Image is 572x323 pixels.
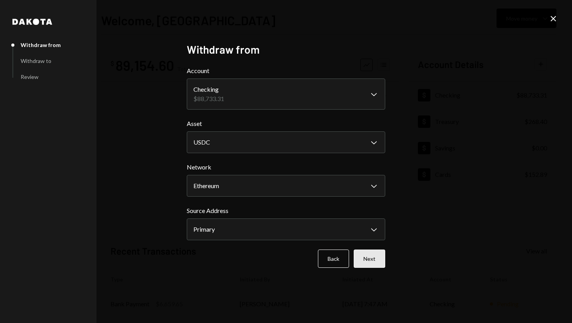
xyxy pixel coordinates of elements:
[187,162,385,172] label: Network
[187,119,385,128] label: Asset
[187,66,385,75] label: Account
[187,79,385,110] button: Account
[187,218,385,240] button: Source Address
[21,58,51,64] div: Withdraw to
[187,206,385,215] label: Source Address
[187,42,385,57] h2: Withdraw from
[21,42,61,48] div: Withdraw from
[21,73,39,80] div: Review
[318,250,349,268] button: Back
[354,250,385,268] button: Next
[187,131,385,153] button: Asset
[187,175,385,197] button: Network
